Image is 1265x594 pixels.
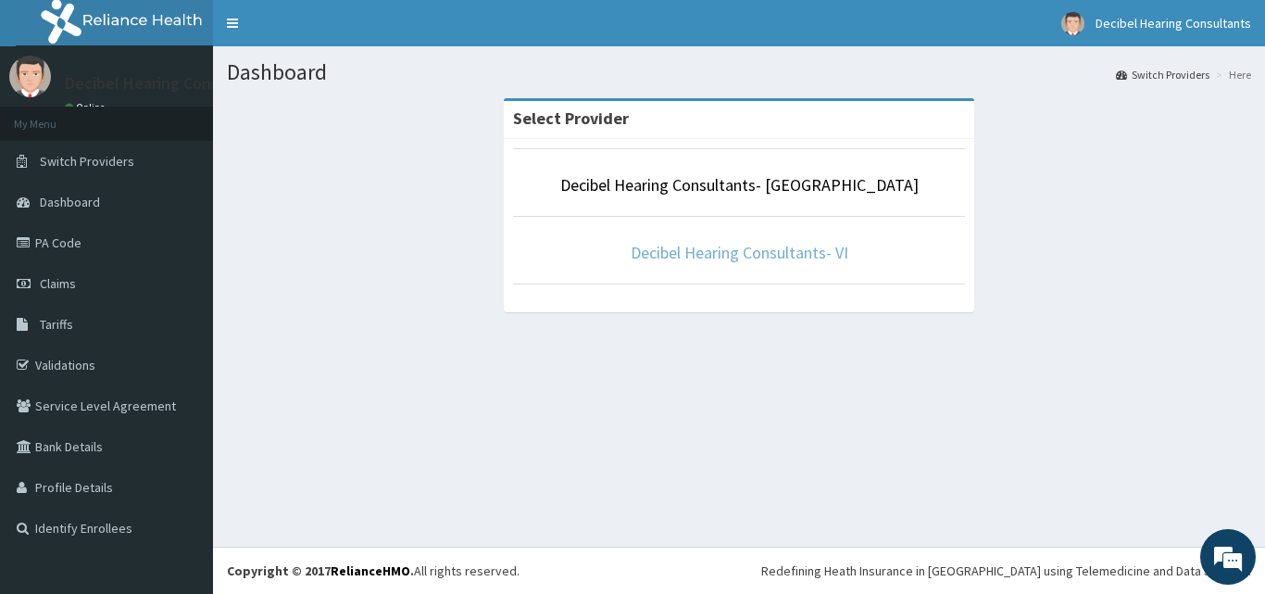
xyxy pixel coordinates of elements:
span: Claims [40,275,76,292]
img: User Image [9,56,51,97]
a: Switch Providers [1116,67,1209,82]
a: Decibel Hearing Consultants- VI [631,242,848,263]
p: Decibel Hearing Consultants [65,75,271,92]
a: Online [65,101,109,114]
strong: Select Provider [513,107,629,129]
a: RelianceHMO [331,562,410,579]
div: Redefining Heath Insurance in [GEOGRAPHIC_DATA] using Telemedicine and Data Science! [761,562,1251,580]
li: Here [1211,67,1251,82]
img: User Image [1061,12,1084,35]
a: Decibel Hearing Consultants- [GEOGRAPHIC_DATA] [560,174,919,196]
span: Switch Providers [40,153,134,170]
span: Tariffs [40,316,73,333]
h1: Dashboard [227,60,1251,84]
footer: All rights reserved. [213,547,1265,594]
strong: Copyright © 2017 . [227,562,414,579]
span: Decibel Hearing Consultants [1096,15,1251,32]
span: Dashboard [40,194,100,210]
